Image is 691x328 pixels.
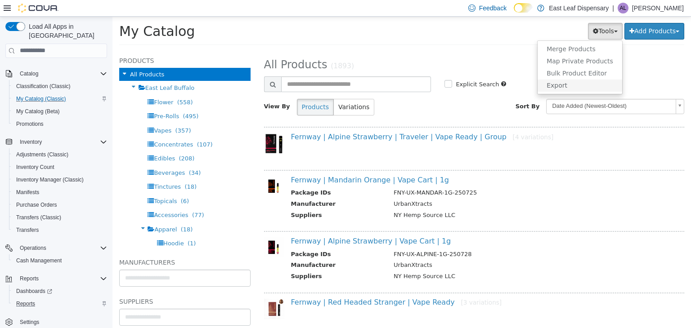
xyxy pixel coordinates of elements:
[274,183,563,194] td: UrbanXtracts
[7,240,138,251] h5: Manufacturers
[152,221,172,241] img: 150
[16,189,39,196] span: Manifests
[152,86,178,93] span: View By
[9,224,111,236] button: Transfers
[7,39,138,49] h5: Products
[16,317,43,328] a: Settings
[16,164,54,171] span: Inventory Count
[13,93,107,104] span: My Catalog (Classic)
[13,225,42,235] a: Transfers
[13,149,107,160] span: Adjustments (Classic)
[612,3,614,13] p: |
[20,319,39,326] span: Settings
[9,211,111,224] button: Transfers (Classic)
[41,138,63,145] span: Edibles
[20,275,39,282] span: Reports
[16,137,45,147] button: Inventory
[41,96,67,103] span: Pre-Rolls
[16,288,52,295] span: Dashboards
[13,119,107,129] span: Promotions
[274,172,563,183] td: FNY-UX-MANDAR-1G-250725
[13,225,107,235] span: Transfers
[179,233,275,244] th: Package IDs
[41,111,59,117] span: Vapes
[16,95,66,102] span: My Catalog (Classic)
[68,209,81,216] span: (18)
[179,281,390,290] a: Fernway | Red Headed Stranger | Vape Ready[3 variations]
[9,118,111,130] button: Promotions
[41,181,64,188] span: Topicals
[2,242,111,254] button: Operations
[41,195,76,202] span: Accessories
[341,63,386,72] label: Explicit Search
[152,42,215,54] span: All Products
[274,244,563,255] td: UrbanXtracts
[9,186,111,199] button: Manifests
[33,68,82,75] span: East Leaf Buffalo
[274,233,563,244] td: FNY-UX-ALPINE-1G-250728
[13,162,107,173] span: Inventory Count
[9,199,111,211] button: Purchase Orders
[632,3,684,13] p: [PERSON_NAME]
[16,273,107,284] span: Reports
[9,297,111,310] button: Reports
[274,255,563,266] td: NY Hemp Source LLC
[512,6,572,23] button: Add Products
[221,82,262,99] button: Variations
[16,68,107,79] span: Catalog
[13,149,72,160] a: Adjustments (Classic)
[16,137,107,147] span: Inventory
[549,3,609,13] p: East Leaf Dispensary
[41,124,81,131] span: Concentrates
[70,96,86,103] span: (495)
[13,162,58,173] a: Inventory Count
[66,138,82,145] span: (208)
[41,167,68,173] span: Tinctures
[7,7,82,22] span: My Catalog
[620,3,627,13] span: AL
[400,117,441,124] small: [4 variations]
[179,116,441,124] a: Fernway | Alpine Strawberry | Traveler | Vape Ready | Group[4 variations]
[425,51,510,63] a: Bulk Product Editor
[18,4,58,13] img: Cova
[9,285,111,297] a: Dashboards
[13,81,107,92] span: Classification (Classic)
[13,298,107,309] span: Reports
[184,82,221,99] button: Products
[618,3,628,13] div: Alex Librera
[16,201,57,208] span: Purchase Orders
[16,273,42,284] button: Reports
[85,124,100,131] span: (107)
[7,279,138,290] h5: Suppliers
[479,4,507,13] span: Feedback
[13,255,107,266] span: Cash Management
[51,223,72,230] span: Hoodie
[434,82,572,98] a: Date Added (Newest-Oldest)
[425,27,510,39] a: Merge Products
[16,316,107,328] span: Settings
[179,194,275,205] th: Suppliers
[348,282,389,289] small: [3 variations]
[13,286,56,297] a: Dashboards
[16,176,84,183] span: Inventory Manager (Classic)
[16,120,44,128] span: Promotions
[72,167,84,173] span: (18)
[13,174,87,185] a: Inventory Manager (Classic)
[13,119,47,129] a: Promotions
[218,45,242,53] small: (1893)
[13,199,61,210] a: Purchase Orders
[425,39,510,51] a: Map Private Products
[179,220,339,229] a: Fernway | Alpine Strawberry | Vape Cart | 1g
[75,223,83,230] span: (1)
[13,106,63,117] a: My Catalog (Beta)
[2,136,111,148] button: Inventory
[16,214,61,221] span: Transfers (Classic)
[16,108,60,115] span: My Catalog (Beta)
[16,300,35,307] span: Reports
[152,282,172,302] img: 150
[9,173,111,186] button: Inventory Manager (Classic)
[2,272,111,285] button: Reports
[9,80,111,93] button: Classification (Classic)
[63,111,79,117] span: (357)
